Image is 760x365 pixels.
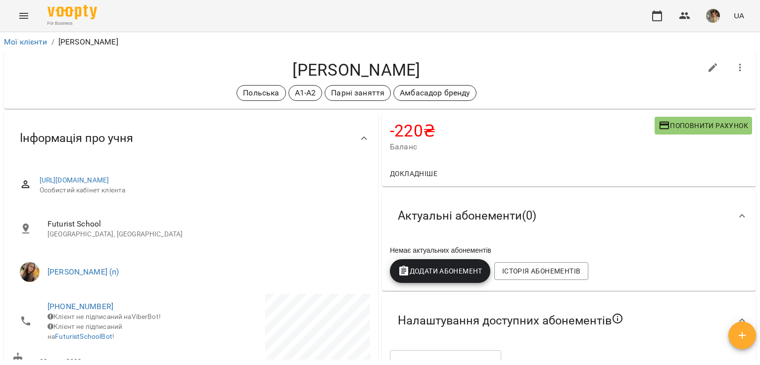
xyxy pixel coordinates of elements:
[47,302,113,311] a: [PHONE_NUMBER]
[295,87,316,99] p: А1-А2
[393,85,476,101] div: Амбасадор бренду
[55,332,112,340] a: FuturistSchoolBot
[12,4,36,28] button: Menu
[47,5,97,19] img: Voopty Logo
[51,36,54,48] li: /
[47,313,161,320] span: Клієнт не підписаний на ViberBot!
[730,6,748,25] button: UA
[398,265,482,277] span: Додати Абонемент
[494,262,588,280] button: Історія абонементів
[47,267,119,276] a: [PERSON_NAME] (п)
[386,165,441,182] button: Докладніше
[288,85,323,101] div: А1-А2
[382,295,756,346] div: Налаштування доступних абонементів
[398,208,536,224] span: Актуальні абонементи ( 0 )
[47,20,97,27] span: For Business
[20,131,133,146] span: Інформація про учня
[47,218,362,230] span: Futurist School
[655,117,752,135] button: Поповнити рахунок
[243,87,279,99] p: Польська
[12,60,701,80] h4: [PERSON_NAME]
[734,10,744,21] span: UA
[390,121,655,141] h4: -220 ₴
[612,313,623,324] svg: Якщо не обрано жодного, клієнт зможе побачити всі публічні абонементи
[390,259,490,283] button: Додати Абонемент
[237,85,285,101] div: Польська
[502,265,580,277] span: Історія абонементів
[331,87,384,99] p: Парні заняття
[388,243,750,257] div: Немає актуальних абонементів
[398,313,623,328] span: Налаштування доступних абонементів
[47,229,362,239] p: [GEOGRAPHIC_DATA], [GEOGRAPHIC_DATA]
[706,9,720,23] img: 084cbd57bb1921baabc4626302ca7563.jfif
[40,185,362,195] span: Особистий кабінет клієнта
[4,36,756,48] nav: breadcrumb
[400,87,470,99] p: Амбасадор бренду
[58,36,118,48] p: [PERSON_NAME]
[20,262,40,282] img: Куплевацька Олександра Іванівна (п)
[659,120,748,132] span: Поповнити рахунок
[4,37,47,46] a: Мої клієнти
[390,168,437,180] span: Докладніше
[390,141,655,153] span: Баланс
[47,322,122,340] span: Клієнт не підписаний на !
[4,113,378,164] div: Інформація про учня
[382,190,756,241] div: Актуальні абонементи(0)
[325,85,391,101] div: Парні заняття
[40,176,109,184] a: [URL][DOMAIN_NAME]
